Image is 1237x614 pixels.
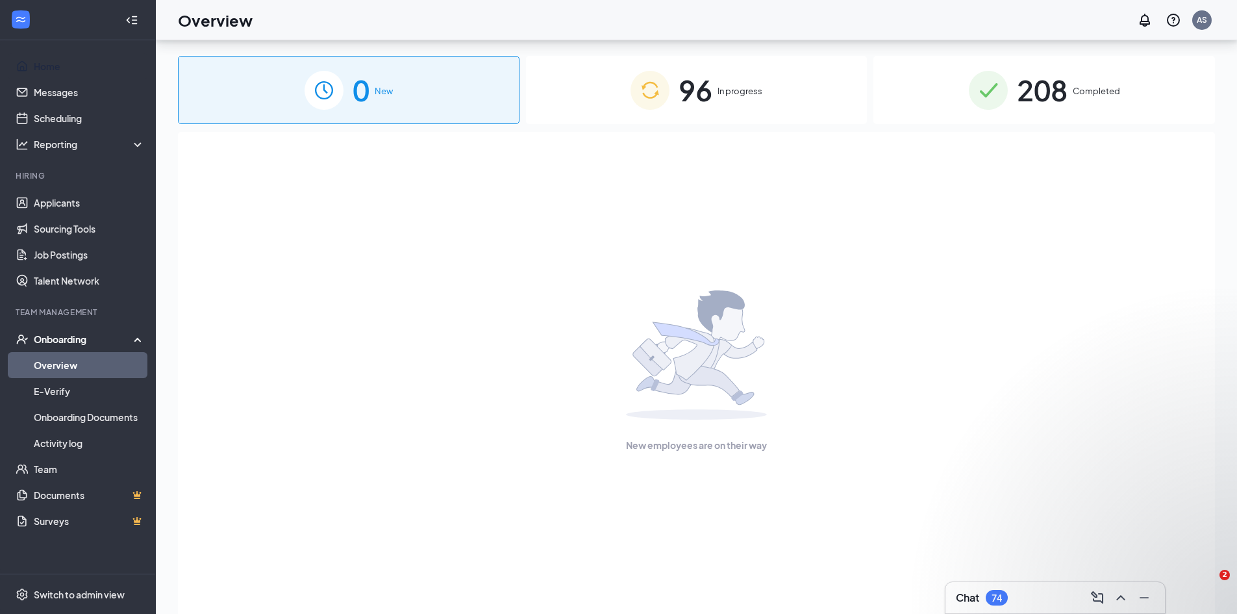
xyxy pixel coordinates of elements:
[34,430,145,456] a: Activity log
[1137,12,1153,28] svg: Notifications
[1219,570,1230,580] span: 2
[1134,587,1155,608] button: Minimize
[1136,590,1152,606] svg: Minimize
[34,352,145,378] a: Overview
[34,508,145,534] a: SurveysCrown
[1197,14,1207,25] div: AS
[34,333,134,346] div: Onboarding
[34,79,145,105] a: Messages
[1073,84,1120,97] span: Completed
[16,138,29,151] svg: Analysis
[679,68,712,112] span: 96
[1113,590,1129,606] svg: ChevronUp
[718,84,762,97] span: In progress
[14,13,27,26] svg: WorkstreamLogo
[34,404,145,430] a: Onboarding Documents
[16,588,29,601] svg: Settings
[1193,570,1224,601] iframe: Intercom live chat
[16,307,142,318] div: Team Management
[34,242,145,268] a: Job Postings
[34,482,145,508] a: DocumentsCrown
[626,438,767,452] span: New employees are on their way
[956,591,979,605] h3: Chat
[1090,590,1105,606] svg: ComposeMessage
[34,378,145,404] a: E-Verify
[34,456,145,482] a: Team
[1166,12,1181,28] svg: QuestionInfo
[34,190,145,216] a: Applicants
[34,53,145,79] a: Home
[1110,587,1131,608] button: ChevronUp
[125,14,138,27] svg: Collapse
[34,138,145,151] div: Reporting
[34,105,145,131] a: Scheduling
[34,216,145,242] a: Sourcing Tools
[992,593,1002,604] div: 74
[1087,587,1108,608] button: ComposeMessage
[353,68,369,112] span: 0
[375,84,393,97] span: New
[16,170,142,181] div: Hiring
[34,588,125,601] div: Switch to admin view
[16,333,29,346] svg: UserCheck
[34,268,145,294] a: Talent Network
[178,9,253,31] h1: Overview
[1017,68,1068,112] span: 208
